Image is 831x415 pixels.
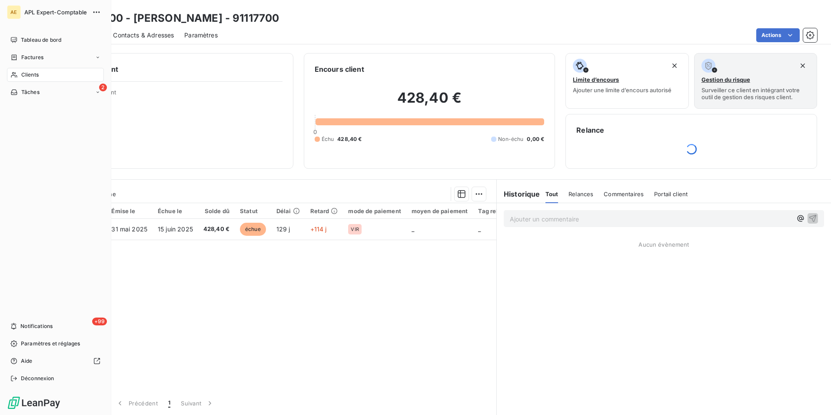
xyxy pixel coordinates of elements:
[527,135,544,143] span: 0,00 €
[176,394,219,412] button: Suivant
[701,87,810,100] span: Surveiller ce client en intégrant votre outil de gestion des risques client.
[315,64,364,74] h6: Encours client
[158,225,193,233] span: 15 juin 2025
[21,88,40,96] span: Tâches
[203,225,229,234] span: 428,40 €
[565,53,688,109] button: Limite d’encoursAjouter une limite d’encours autorisé
[111,207,147,214] div: Émise le
[113,31,174,40] span: Contacts & Adresses
[348,207,401,214] div: mode de paiement
[184,31,218,40] span: Paramètres
[168,399,170,408] span: 1
[412,207,468,214] div: moyen de paiement
[53,64,283,74] h6: Informations client
[638,241,689,248] span: Aucun évènement
[163,394,176,412] button: 1
[310,225,327,233] span: +114 j
[7,396,61,410] img: Logo LeanPay
[701,76,750,83] span: Gestion du risque
[21,71,39,79] span: Clients
[412,225,414,233] span: _
[573,87,671,94] span: Ajouter une limite d’encours autorisé
[76,10,279,26] h3: 91117700 - [PERSON_NAME] - 91117700
[70,89,283,101] span: Propriétés Client
[568,191,593,197] span: Relances
[310,207,338,214] div: Retard
[498,135,523,143] span: Non-échu
[478,225,481,233] span: _
[20,322,53,330] span: Notifications
[604,191,644,197] span: Commentaires
[276,207,300,214] div: Délai
[545,191,558,197] span: Tout
[24,9,87,16] span: APL Expert-Comptable
[576,125,806,135] h6: Relance
[756,28,800,42] button: Actions
[337,135,362,143] span: 428,40 €
[111,225,147,233] span: 31 mai 2025
[313,128,317,135] span: 0
[240,207,266,214] div: Statut
[21,340,80,348] span: Paramètres et réglages
[110,394,163,412] button: Précédent
[99,84,107,91] span: 2
[322,135,334,143] span: Échu
[7,354,104,368] a: Aide
[92,318,107,325] span: +99
[158,207,193,214] div: Échue le
[315,89,545,115] h2: 428,40 €
[654,191,688,197] span: Portail client
[573,76,619,83] span: Limite d’encours
[21,357,33,365] span: Aide
[276,225,290,233] span: 129 j
[694,53,817,109] button: Gestion du risqueSurveiller ce client en intégrant votre outil de gestion des risques client.
[351,227,359,232] span: VIR
[21,54,43,61] span: Factures
[7,5,21,19] div: AE
[21,36,61,44] span: Tableau de bord
[497,189,540,199] h6: Historique
[478,207,522,214] div: Tag relance
[801,385,822,406] iframe: Intercom live chat
[203,207,229,214] div: Solde dû
[240,223,266,236] span: échue
[21,375,54,382] span: Déconnexion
